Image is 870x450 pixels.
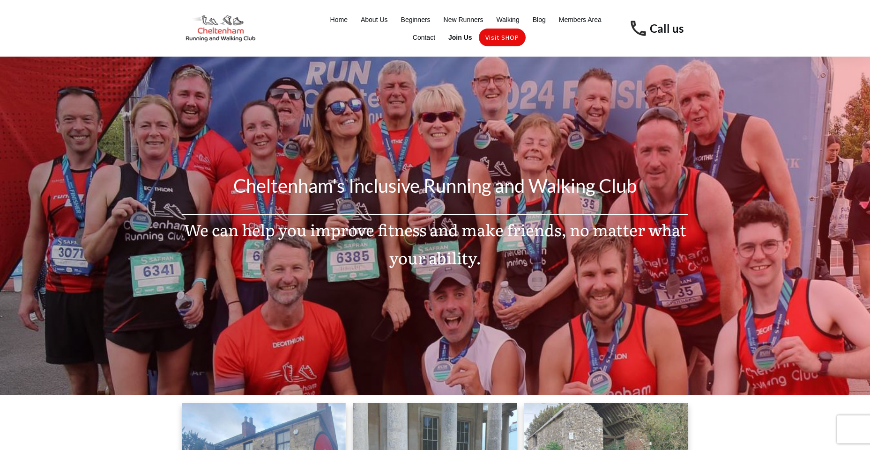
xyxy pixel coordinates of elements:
a: Beginners [401,13,431,26]
a: Blog [533,13,546,26]
a: Visit SHOP [485,31,519,44]
a: Walking [496,13,519,26]
p: Cheltenham's Inclusive Running and Walking Club [183,169,688,213]
a: New Runners [444,13,483,26]
a: About Us [361,13,388,26]
a: Home [330,13,348,26]
p: We can help you improve fitness and make friends, no matter what your ability. [183,216,688,283]
a: Contact [413,31,435,44]
img: Cheltenham Running and Walking Club Logo [182,13,259,44]
a: Call us [650,22,684,35]
a: Members Area [559,13,602,26]
a: Join Us [448,31,472,44]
